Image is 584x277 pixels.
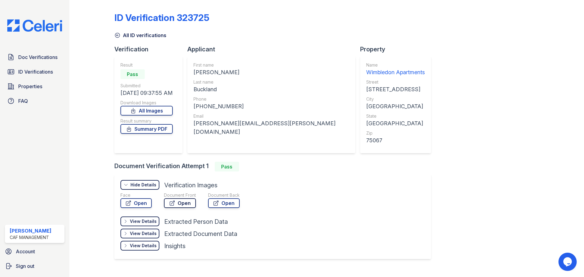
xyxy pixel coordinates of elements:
img: CE_Logo_Blue-a8612792a0a2168367f1c8372b55b34899dd931a85d93a1a3d3e32e68fde9ad4.png [2,19,67,32]
div: Face [120,192,152,198]
div: Extracted Person Data [164,217,228,226]
div: Document Back [208,192,240,198]
span: Sign out [16,262,34,270]
div: View Details [130,243,157,249]
div: 75067 [366,136,425,145]
div: Zip [366,130,425,136]
a: ID Verifications [5,66,64,78]
div: [GEOGRAPHIC_DATA] [366,102,425,111]
iframe: chat widget [558,253,578,271]
div: CAF Management [10,234,51,241]
div: View Details [130,218,157,224]
div: [PERSON_NAME][EMAIL_ADDRESS][PERSON_NAME][DOMAIN_NAME] [193,119,349,136]
div: View Details [130,230,157,237]
a: Properties [5,80,64,92]
span: Doc Verifications [18,54,57,61]
a: Open [120,198,152,208]
span: Account [16,248,35,255]
div: Download Images [120,100,173,106]
div: Verification [114,45,187,54]
a: FAQ [5,95,64,107]
div: State [366,113,425,119]
a: Open [164,198,196,208]
span: FAQ [18,97,28,105]
div: Insights [164,242,186,250]
a: Summary PDF [120,124,173,134]
div: [PHONE_NUMBER] [193,102,349,111]
div: [STREET_ADDRESS] [366,85,425,94]
span: Properties [18,83,42,90]
div: Email [193,113,349,119]
div: Hide Details [130,182,156,188]
a: Open [208,198,240,208]
a: All ID verifications [114,32,166,39]
a: Sign out [2,260,67,272]
a: Doc Verifications [5,51,64,63]
div: [PERSON_NAME] [10,227,51,234]
div: Wimbledon Apartments [366,68,425,77]
div: Property [360,45,436,54]
div: Document Front [164,192,196,198]
span: ID Verifications [18,68,53,75]
a: All Images [120,106,173,116]
div: City [366,96,425,102]
div: Name [366,62,425,68]
div: [DATE] 09:37:55 AM [120,89,173,97]
div: First name [193,62,349,68]
div: Last name [193,79,349,85]
div: Pass [215,162,239,171]
div: Submitted [120,83,173,89]
div: Extracted Document Data [164,230,237,238]
div: Street [366,79,425,85]
div: [PERSON_NAME] [193,68,349,77]
div: Applicant [187,45,360,54]
div: Document Verification Attempt 1 [114,162,436,171]
div: Pass [120,69,145,79]
div: Buckland [193,85,349,94]
div: Result summary [120,118,173,124]
div: Verification Images [164,181,217,189]
div: Phone [193,96,349,102]
a: Name Wimbledon Apartments [366,62,425,77]
a: Account [2,245,67,258]
div: ID Verification 323725 [114,12,209,23]
div: Result [120,62,173,68]
div: [GEOGRAPHIC_DATA] [366,119,425,128]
